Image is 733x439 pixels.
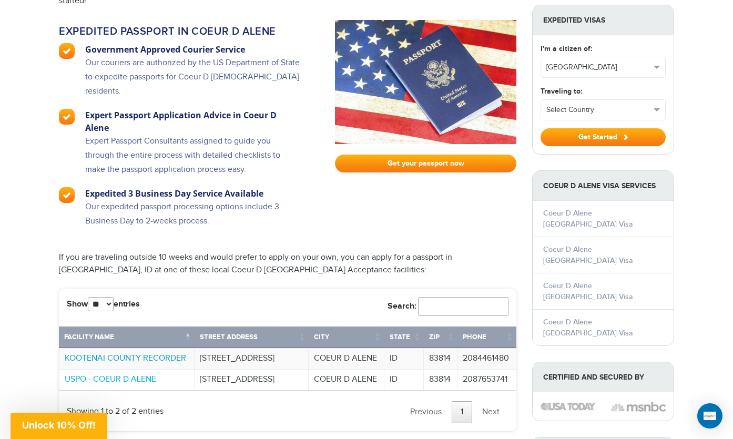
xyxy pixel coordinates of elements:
a: Coeur D Alene [GEOGRAPHIC_DATA] Visa [543,318,633,338]
p: Our expedited passport processing options include 3 Business Day to 2-weeks process. [85,200,301,239]
a: Coeur D Alene [GEOGRAPHIC_DATA] Visa [543,281,633,301]
th: City: activate to sort column ascending [309,326,384,348]
img: passport-fast [335,20,516,144]
strong: Expedited Visas [533,5,674,35]
button: Get Started [541,128,666,146]
th: Zip: activate to sort column ascending [424,326,457,348]
th: State: activate to sort column ascending [384,326,424,348]
div: Unlock 10% Off! [11,413,107,439]
label: I'm a citizen of: [541,43,592,54]
span: Unlock 10% Off! [22,420,96,431]
input: Search: [418,297,508,316]
th: Phone: activate to sort column ascending [457,326,516,348]
td: [STREET_ADDRESS] [195,348,308,369]
td: ID [384,348,424,369]
span: [GEOGRAPHIC_DATA] [546,62,650,73]
a: Next [473,401,508,423]
h3: Expedited 3 Business Day Service Available [85,187,301,200]
p: Our couriers are authorized by the US Department of State to expedite passports for Coeur D [DEMO... [85,56,301,109]
td: ID [384,369,424,391]
a: Coeur D Alene [GEOGRAPHIC_DATA] Visa [543,245,633,265]
label: Traveling to: [541,86,582,97]
p: If you are traveling outside 10 weeks and would prefer to apply on your own, you can apply for a ... [59,251,516,277]
div: Open Intercom Messenger [697,403,722,428]
h3: Government Approved Courier Service [85,43,301,56]
th: Facility Name: activate to sort column descending [59,326,195,348]
div: Showing 1 to 2 of 2 entries [67,399,164,418]
img: image description [541,403,595,410]
a: KOOTENAI COUNTY RECORDER [65,353,186,363]
td: [STREET_ADDRESS] [195,369,308,391]
th: Street Address: activate to sort column ascending [195,326,308,348]
td: 83814 [424,348,457,369]
a: Coeur D Alene [GEOGRAPHIC_DATA] Visa [543,209,633,229]
a: Previous [401,401,451,423]
button: Select Country [541,100,665,120]
p: Expert Passport Consultants assigned to guide you through the entire process with detailed checkl... [85,134,301,187]
button: [GEOGRAPHIC_DATA] [541,57,665,77]
a: Expedited passport in Coeur D Alene Government Approved Courier Service Our couriers are authoriz... [59,20,319,239]
select: Showentries [88,297,114,311]
td: COEUR D ALENE [309,369,384,391]
img: image description [611,401,666,413]
td: 83814 [424,369,457,391]
label: Show entries [67,297,140,311]
a: USPO - COEUR D ALENE [65,374,156,384]
strong: Certified and Secured by [533,362,674,392]
label: Search: [388,297,508,316]
td: 2087653741 [457,369,516,391]
h3: Expert Passport Application Advice in Coeur D Alene [85,109,301,134]
td: 2084461480 [457,348,516,369]
h2: Expedited passport in Coeur D Alene [59,25,301,38]
a: 1 [452,401,472,423]
span: Select Country [546,105,650,115]
td: COEUR D ALENE [309,348,384,369]
strong: Coeur D Alene Visa Services [533,171,674,201]
a: Get your passport now [335,155,516,172]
